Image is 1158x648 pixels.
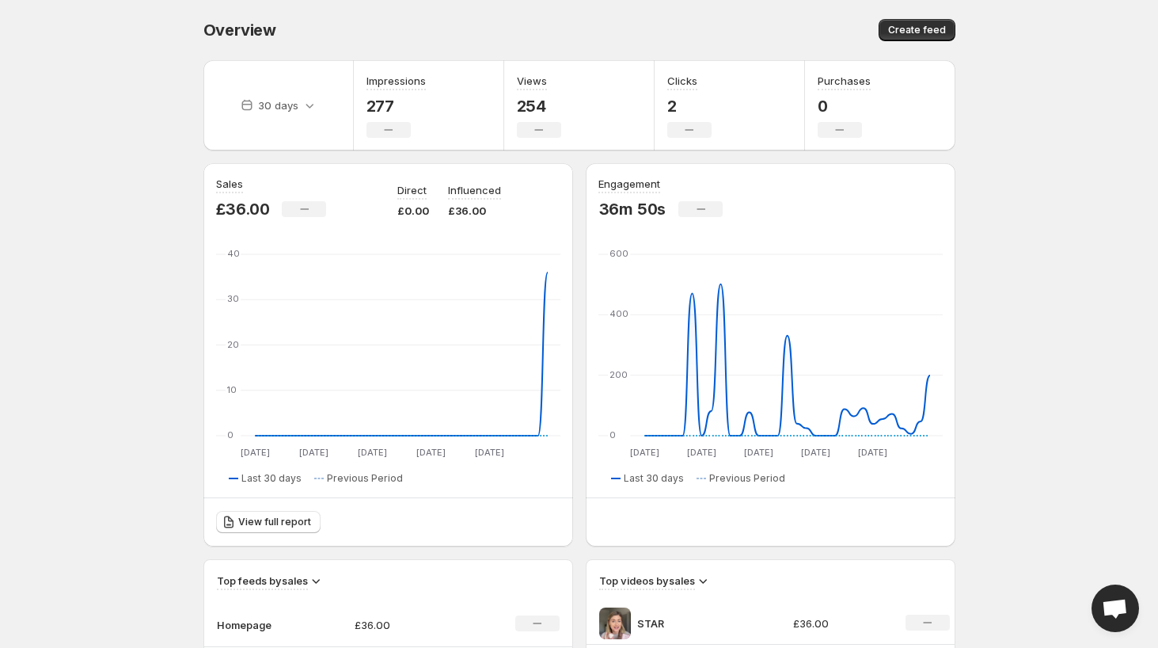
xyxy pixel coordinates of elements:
span: Last 30 days [241,472,302,485]
p: £36.00 [355,617,467,633]
p: 0 [818,97,871,116]
text: 600 [609,248,628,259]
text: [DATE] [357,447,386,458]
h3: Top feeds by sales [217,573,308,589]
text: [DATE] [686,447,716,458]
h3: Impressions [366,73,426,89]
text: [DATE] [801,447,830,458]
span: Last 30 days [624,472,684,485]
span: View full report [238,516,311,528]
p: 254 [517,97,561,116]
text: [DATE] [474,447,503,458]
text: 10 [227,384,237,395]
button: Create feed [879,19,955,41]
div: Open chat [1092,585,1139,632]
span: Overview [203,21,276,40]
text: [DATE] [858,447,887,458]
h3: Purchases [818,73,871,89]
p: 36m 50s [598,200,666,219]
text: [DATE] [298,447,328,458]
h3: Views [517,73,547,89]
text: 200 [609,369,628,380]
p: STAR [637,616,756,631]
span: Create feed [888,24,946,36]
img: STAR [599,608,631,639]
p: 277 [366,97,426,116]
p: £0.00 [397,203,429,219]
p: 2 [667,97,712,116]
text: 0 [227,429,233,440]
h3: Clicks [667,73,697,89]
text: 30 [227,293,239,304]
h3: Sales [216,176,243,192]
p: Direct [397,182,427,198]
h3: Top videos by sales [599,573,695,589]
span: Previous Period [709,472,785,485]
text: 40 [227,248,240,259]
span: Previous Period [327,472,403,485]
text: [DATE] [744,447,773,458]
p: £36.00 [793,616,887,631]
text: 400 [609,308,628,319]
p: £36.00 [448,203,501,219]
p: Homepage [217,617,296,633]
h3: Engagement [598,176,660,192]
text: 20 [227,339,239,350]
text: [DATE] [416,447,445,458]
p: 30 days [258,97,298,113]
a: View full report [216,511,321,533]
p: £36.00 [216,200,270,219]
text: [DATE] [629,447,659,458]
text: 0 [609,429,616,440]
text: [DATE] [240,447,269,458]
p: Influenced [448,182,501,198]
